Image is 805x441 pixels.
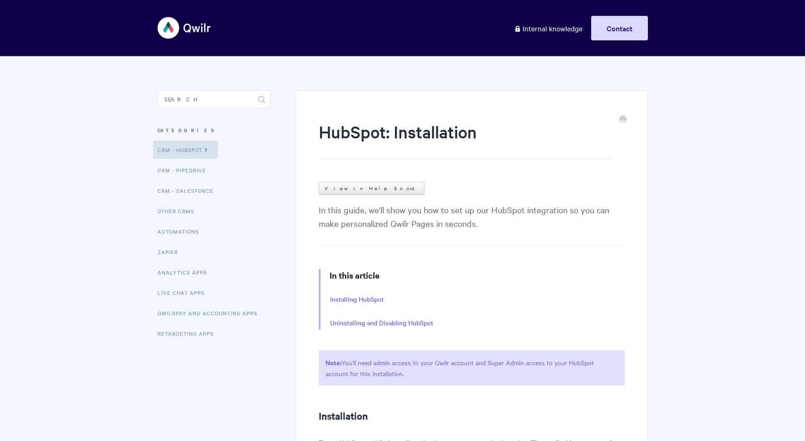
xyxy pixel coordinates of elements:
[158,90,271,108] input: Search
[158,181,220,200] a: CRM - Salesforce
[158,304,264,322] a: QwilrPay and Accounting Apps
[158,11,212,45] img: Qwilr Help Center
[319,408,624,423] h2: Installation
[326,358,341,367] strong: Note:
[507,16,589,40] a: Internal knowledge
[319,350,624,386] p: You'll need admin access to your Qwilr account and Super Admin access to your HubSpot account for...
[591,16,648,40] a: Contact
[158,222,206,240] a: Automations
[158,284,212,302] a: Live Chat Apps
[330,318,433,328] a: Uninstalling and Disabling HubSpot
[319,182,425,195] a: View in Help Scout
[330,269,624,282] h3: In this article
[319,203,624,246] p: In this guide, we'll show you how to set up our HubSpot integration so you can make personalized ...
[619,115,627,125] a: Print this Article
[158,263,214,281] a: Analytics Apps
[158,324,221,343] a: Retargeting Apps
[330,294,384,304] a: Installing HubSpot
[158,243,185,261] a: Zapier
[158,161,213,179] a: CRM - Pipedrive
[319,120,611,159] h1: HubSpot: Installation
[158,122,271,138] h3: Categories
[158,202,201,220] a: Other CRMs
[153,141,218,159] a: CRM - HubSpot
